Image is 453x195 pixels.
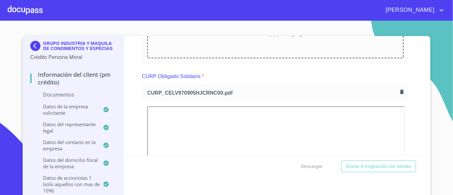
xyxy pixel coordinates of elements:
img: Docupass spot blue [30,41,43,51]
p: Datos del domicilio fiscal de la empresa [30,157,103,170]
button: Descargar [298,161,325,172]
p: Datos del representante legal [30,121,103,134]
span: [PERSON_NAME] [381,5,438,15]
p: Información del Client (PM crédito) [30,71,116,86]
p: Documentos [30,91,116,98]
span: Enviar a Asignación de Ventas [346,162,411,170]
p: GRUPO INDUSTRIA Y MAQUILA DE CONDIMENTOS Y ESPECIAS [43,41,116,51]
button: account of current user [381,5,445,15]
p: Crédito Persona Moral [30,54,116,61]
span: CURP_CELV970905HJCRNC00.pdf [147,90,398,96]
div: GRUPO INDUSTRIA Y MAQUILA DE CONDIMENTOS Y ESPECIAS [30,41,116,54]
p: Datos de accionistas 1 (solo aquellos con mas de 10%) [30,175,103,194]
button: Enviar a Asignación de Ventas [341,161,416,172]
p: Datos de la empresa solicitante [30,103,103,116]
span: Descargar [301,162,323,170]
p: Datos del contacto en la empresa [30,139,103,152]
p: CURP Obligado Solidario [142,73,200,80]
